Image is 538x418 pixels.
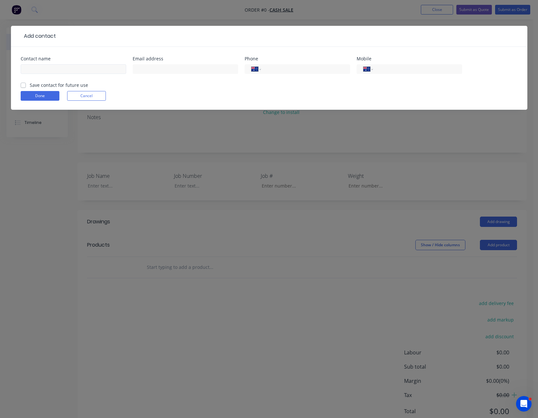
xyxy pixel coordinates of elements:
[67,91,106,101] button: Cancel
[357,56,462,61] div: Mobile
[21,91,59,101] button: Done
[21,32,56,40] div: Add contact
[133,56,238,61] div: Email address
[245,56,350,61] div: Phone
[21,56,126,61] div: Contact name
[516,396,532,412] iframe: Intercom live chat
[30,82,88,88] label: Save contact for future use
